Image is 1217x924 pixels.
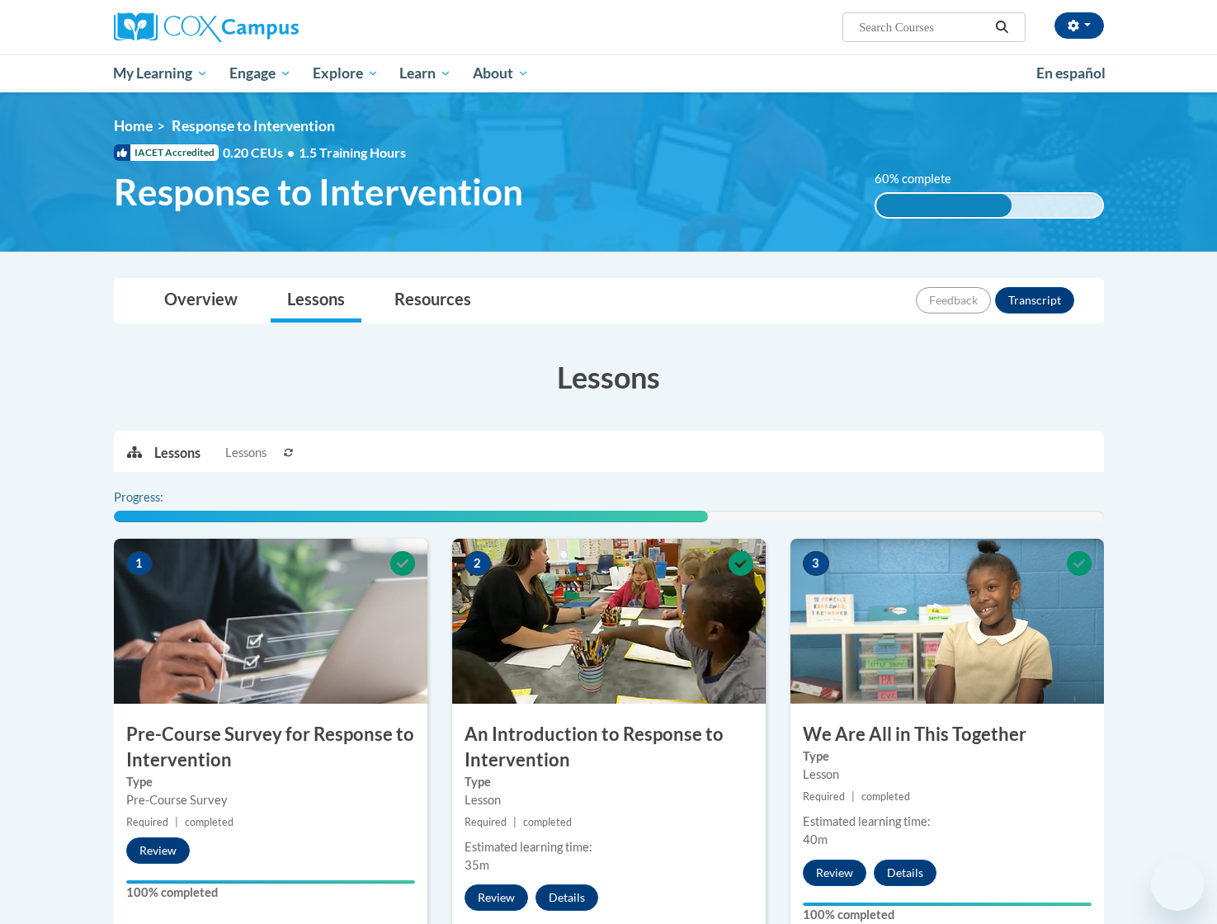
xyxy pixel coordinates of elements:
a: Cox Campus [114,12,427,42]
span: completed [185,816,233,828]
button: Feedback [916,287,991,313]
button: Review [803,860,866,886]
span: 2 [465,551,491,576]
div: 60% complete [876,194,1012,217]
h3: An Introduction to Response to Intervention [452,722,766,773]
div: Lesson [803,766,1092,784]
label: 60% complete [875,170,969,188]
span: 40m [803,832,828,846]
span: Response to Intervention [114,170,523,214]
div: Pre-Course Survey [126,791,415,809]
span: 1 [126,551,153,576]
a: About [462,54,540,92]
span: | [513,816,517,828]
a: Engage [219,54,302,92]
label: Type [803,747,1092,766]
span: Required [465,816,507,828]
span: Response to Intervention [172,117,335,134]
span: IACET Accredited [114,144,219,161]
span: 1.5 Training Hours [299,144,406,160]
span: completed [861,790,910,803]
img: Course Image [790,539,1104,704]
span: About [473,64,529,83]
button: Review [126,837,190,864]
label: Progress: [114,488,209,507]
h3: Pre-Course Survey for Response to Intervention [114,722,427,773]
h3: We Are All in This Together [790,722,1104,747]
span: Required [803,790,845,803]
input: Search Courses [857,17,989,37]
a: Explore [302,54,389,92]
h3: Lessons [114,356,1104,398]
label: 100% completed [126,884,415,902]
label: Type [465,773,753,791]
span: Engage [229,64,291,83]
img: Course Image [452,539,766,704]
a: Learn [389,54,462,92]
button: Details [874,860,936,886]
span: Lessons [225,444,267,462]
iframe: Button to launch messaging window [1151,858,1204,911]
img: Cox Campus [114,12,299,42]
span: Required [126,816,168,828]
span: 0.20 CEUs [223,144,299,162]
label: 100% completed [803,906,1092,924]
a: Resources [378,279,488,323]
div: Main menu [89,54,1129,92]
p: Lessons [154,444,200,462]
div: Estimated learning time: [465,838,753,856]
span: 35m [465,858,489,872]
span: 3 [803,551,829,576]
button: Details [535,884,598,911]
a: Home [114,117,153,134]
button: Search [989,17,1014,37]
span: | [851,790,855,803]
a: Overview [148,279,254,323]
span: Explore [313,64,379,83]
div: Your progress [803,903,1092,906]
span: • [287,144,295,160]
button: Transcript [995,287,1074,313]
span: Learn [399,64,451,83]
a: En español [1026,56,1116,91]
span: | [175,816,178,828]
span: My Learning [113,64,208,83]
div: Your progress [126,880,415,884]
span: En español [1036,64,1106,82]
div: Lesson [465,791,753,809]
div: Estimated learning time: [803,813,1092,831]
a: Lessons [271,279,361,323]
span: completed [523,816,572,828]
img: Course Image [114,539,427,704]
a: My Learning [103,54,219,92]
label: Type [126,773,415,791]
button: Review [465,884,528,911]
button: Account Settings [1054,12,1104,39]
